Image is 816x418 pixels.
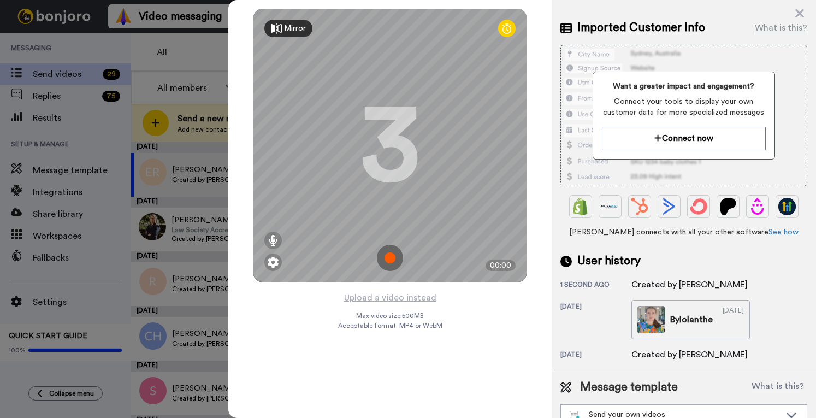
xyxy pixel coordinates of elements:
img: GoHighLevel [778,198,796,215]
img: Shopify [572,198,589,215]
img: ic_gear.svg [268,257,279,268]
a: ByIolanthe[DATE] [631,300,750,339]
button: What is this? [748,379,807,396]
button: Upload a video instead [341,291,440,305]
div: [DATE] [723,306,744,333]
img: ConvertKit [690,198,707,215]
div: 1 second ago [560,280,631,291]
div: [DATE] [560,350,631,361]
span: Message template [580,379,678,396]
span: Max video size: 500 MB [356,311,424,320]
div: 3 [360,104,420,186]
img: Hubspot [631,198,648,215]
div: Created by [PERSON_NAME] [631,348,748,361]
div: By Iolanthe [670,313,713,326]
span: [PERSON_NAME] connects with all your other software [560,227,807,238]
img: ic_record_start.svg [377,245,403,271]
div: Created by [PERSON_NAME] [631,278,748,291]
a: See how [768,228,799,236]
div: 00:00 [486,260,516,271]
button: Connect now [602,127,766,150]
div: [DATE] [560,302,631,339]
img: ActiveCampaign [660,198,678,215]
img: Patreon [719,198,737,215]
span: Acceptable format: MP4 or WebM [338,321,442,330]
span: Connect your tools to display your own customer data for more specialized messages [602,96,766,118]
img: Drip [749,198,766,215]
span: User history [577,253,641,269]
img: Ontraport [601,198,619,215]
img: e011daa8-e28a-4492-92ab-fb7c03fcb4e8-thumb.jpg [637,306,665,333]
span: Want a greater impact and engagement? [602,81,766,92]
